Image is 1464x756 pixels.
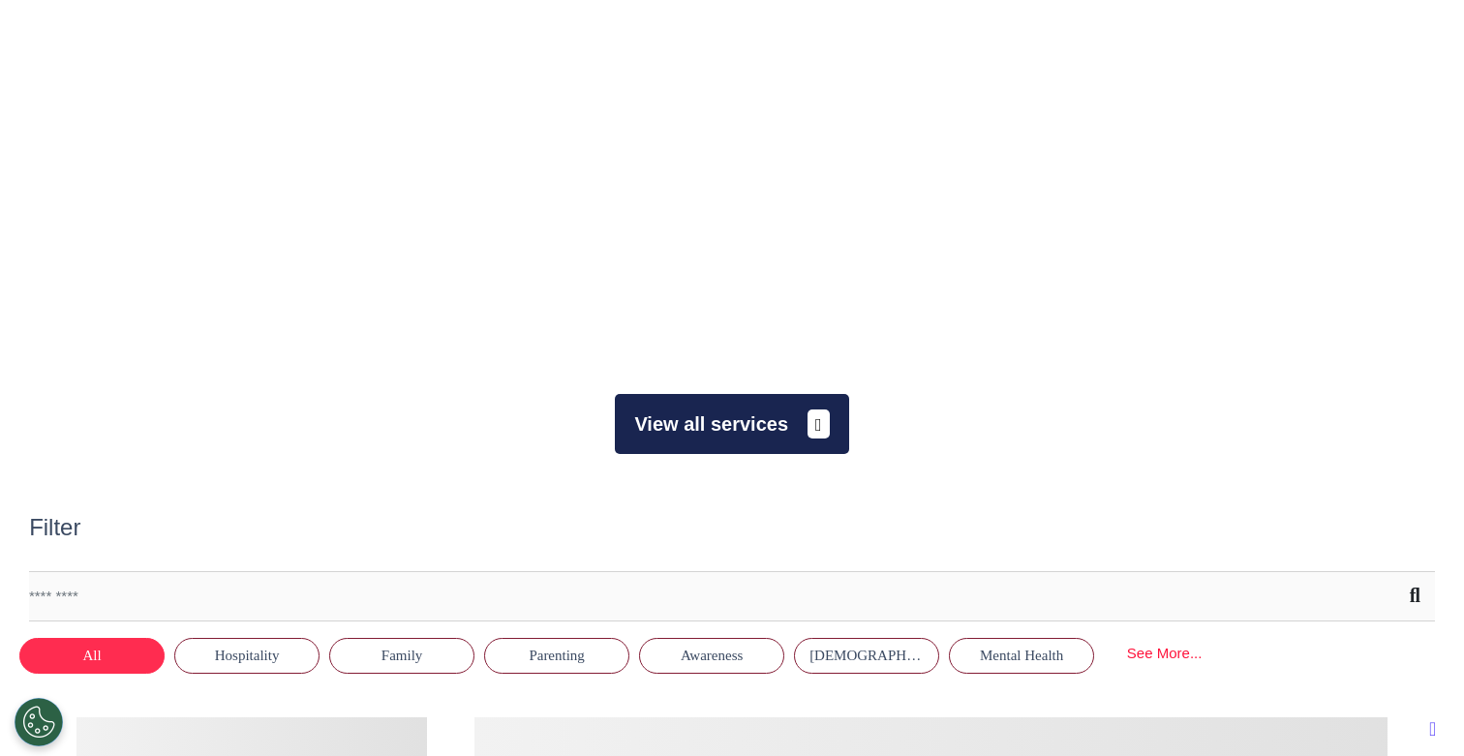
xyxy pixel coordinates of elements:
[615,394,848,454] button: View all services
[19,638,165,674] button: All
[29,514,80,542] h2: Filter
[949,638,1094,674] button: Mental Health
[174,638,320,674] button: Hospitality
[484,638,629,674] button: Parenting
[794,638,939,674] button: [DEMOGRAPHIC_DATA] Health
[329,638,474,674] button: Family
[1104,636,1225,672] div: See More...
[15,698,63,746] button: Open Preferences
[639,638,784,674] button: Awareness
